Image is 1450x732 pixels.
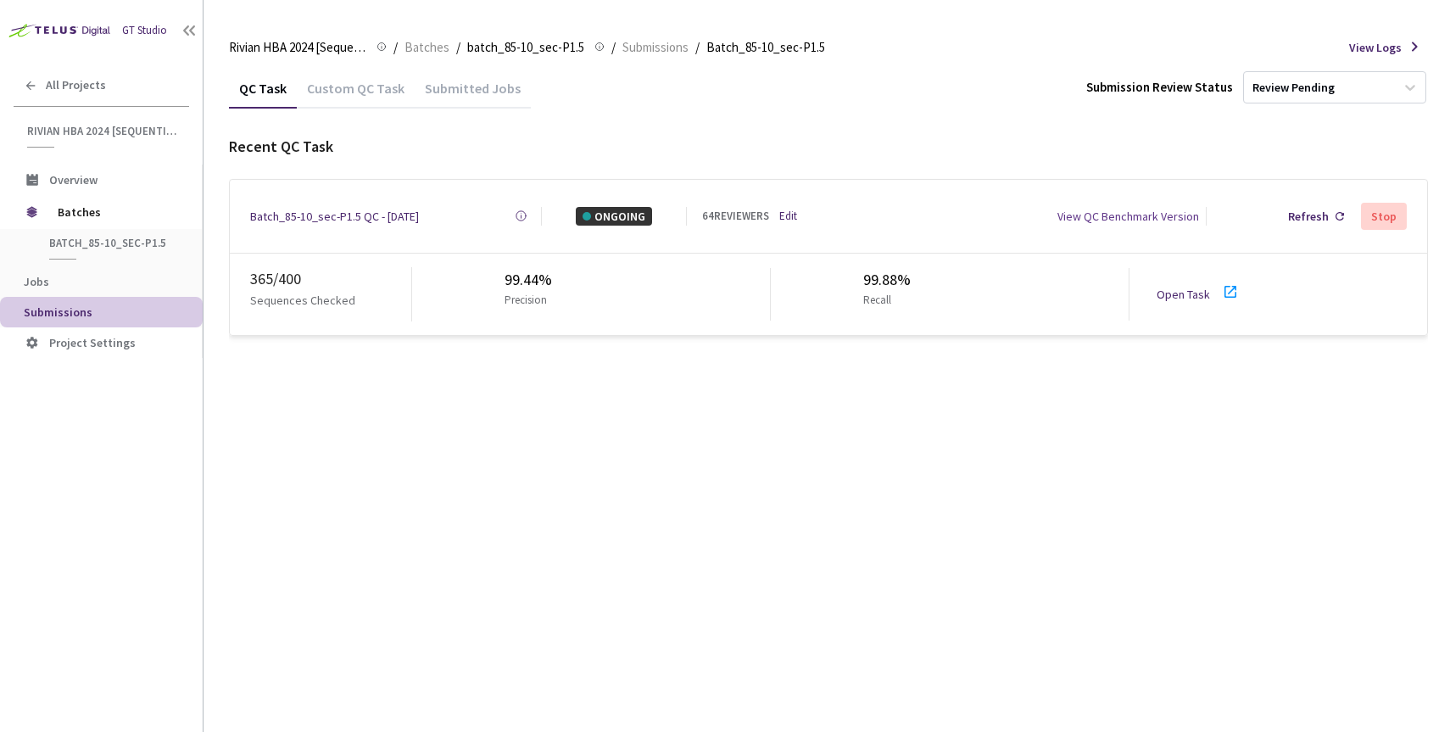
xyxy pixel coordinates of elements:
[122,22,167,39] div: GT Studio
[250,267,411,291] div: 365 / 400
[415,80,531,109] div: Submitted Jobs
[401,37,453,56] a: Batches
[27,124,179,138] span: Rivian HBA 2024 [Sequential]
[863,292,904,309] p: Recall
[49,172,98,187] span: Overview
[695,37,700,58] li: /
[863,268,911,292] div: 99.88%
[611,37,616,58] li: /
[46,78,106,92] span: All Projects
[456,37,460,58] li: /
[49,335,136,350] span: Project Settings
[1157,287,1210,302] a: Open Task
[229,37,366,58] span: Rivian HBA 2024 [Sequential]
[49,236,175,250] span: batch_85-10_sec-P1.5
[404,37,449,58] span: Batches
[393,37,398,58] li: /
[622,37,689,58] span: Submissions
[1349,38,1402,57] span: View Logs
[706,37,825,58] span: Batch_85-10_sec-P1.5
[24,305,92,320] span: Submissions
[505,292,547,309] p: Precision
[1057,207,1199,226] div: View QC Benchmark Version
[576,207,652,226] div: ONGOING
[1371,210,1397,223] div: Stop
[1252,80,1335,96] div: Review Pending
[250,291,355,310] p: Sequences Checked
[58,195,174,229] span: Batches
[229,135,1428,159] div: Recent QC Task
[702,208,769,225] div: 64 REVIEWERS
[1288,207,1329,226] div: Refresh
[297,80,415,109] div: Custom QC Task
[619,37,692,56] a: Submissions
[229,80,297,109] div: QC Task
[779,208,797,225] a: Edit
[1086,77,1233,98] div: Submission Review Status
[250,207,419,226] a: Batch_85-10_sec-P1.5 QC - [DATE]
[505,268,554,292] div: 99.44%
[24,274,49,289] span: Jobs
[467,37,584,58] span: batch_85-10_sec-P1.5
